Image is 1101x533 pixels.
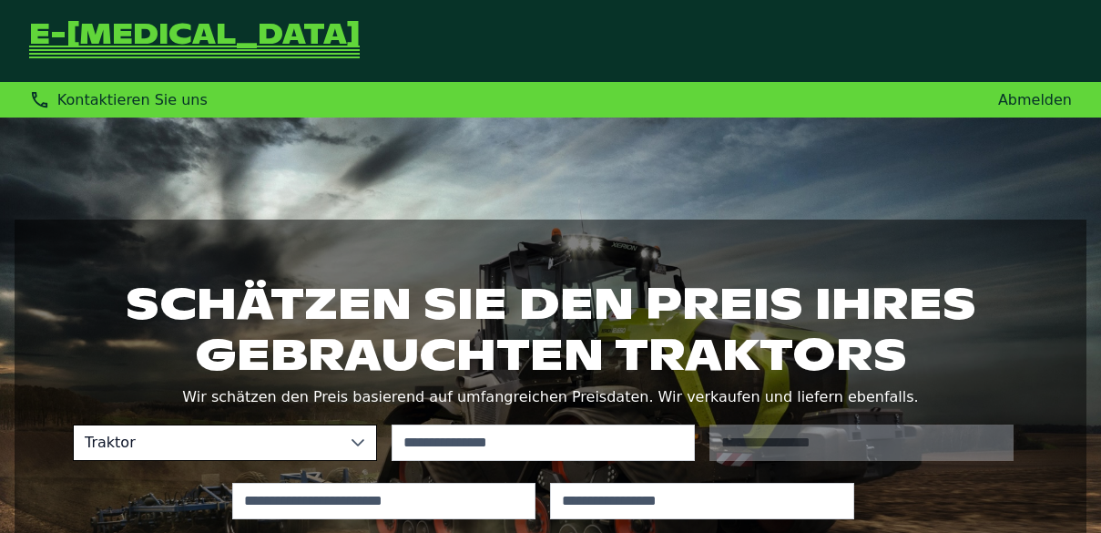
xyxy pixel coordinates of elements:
div: Kontaktieren Sie uns [29,89,208,110]
p: Wir schätzen den Preis basierend auf umfangreichen Preisdaten. Wir verkaufen und liefern ebenfalls. [73,384,1028,410]
span: Traktor [74,425,340,460]
a: Abmelden [998,91,1072,108]
h1: Schätzen Sie den Preis Ihres gebrauchten Traktors [73,278,1028,380]
a: Zurück zur Startseite [29,22,360,60]
span: Kontaktieren Sie uns [57,91,208,108]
